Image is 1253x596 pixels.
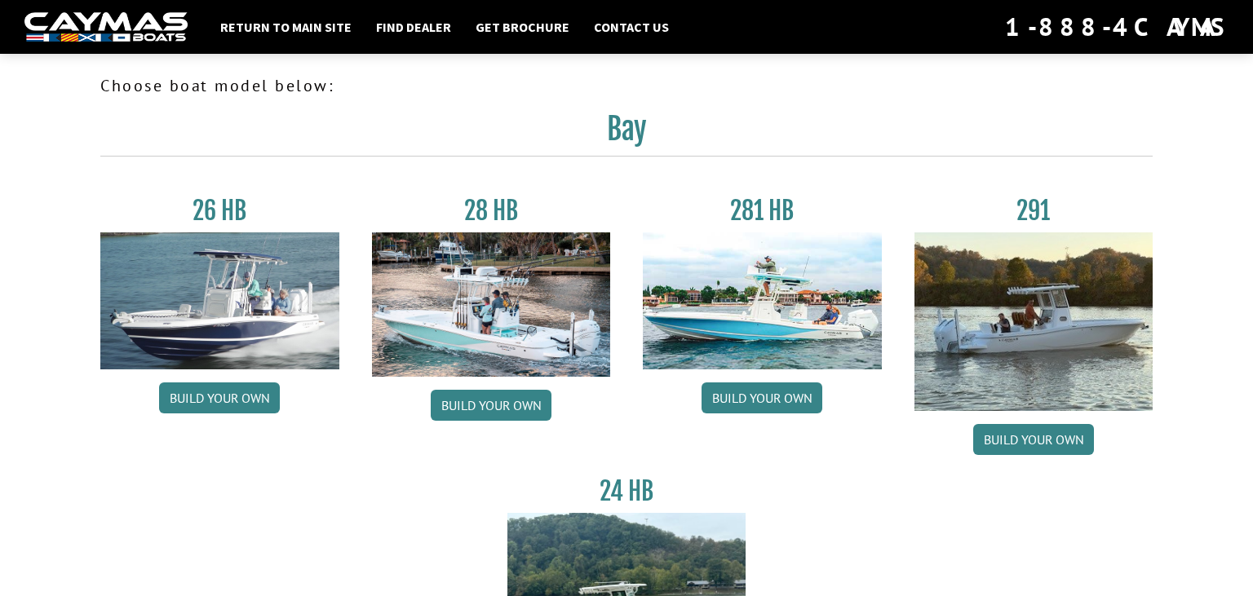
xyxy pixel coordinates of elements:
a: Get Brochure [467,16,578,38]
img: 26_new_photo_resized.jpg [100,232,339,369]
img: 28_hb_thumbnail_for_caymas_connect.jpg [372,232,611,377]
a: Build your own [702,382,822,413]
img: 28-hb-twin.jpg [643,232,882,369]
img: 291_Thumbnail.jpg [914,232,1153,411]
h3: 26 HB [100,196,339,226]
div: 1-888-4CAYMAS [1005,9,1229,45]
a: Build your own [159,382,280,413]
h2: Bay [100,111,1153,157]
a: Build your own [973,424,1094,455]
h3: 24 HB [507,476,746,506]
p: Choose boat model below: [100,73,1153,98]
a: Build your own [431,390,551,421]
h3: 291 [914,196,1153,226]
h3: 281 HB [643,196,882,226]
a: Return to main site [212,16,360,38]
a: Find Dealer [368,16,459,38]
img: white-logo-c9c8dbefe5ff5ceceb0f0178aa75bf4bb51f6bca0971e226c86eb53dfe498488.png [24,12,188,42]
a: Contact Us [586,16,677,38]
h3: 28 HB [372,196,611,226]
